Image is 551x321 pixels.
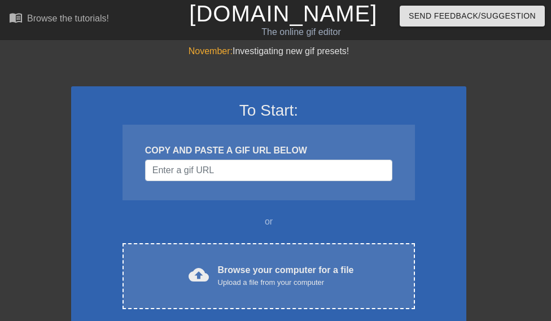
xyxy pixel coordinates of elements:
a: [DOMAIN_NAME] [189,1,377,26]
button: Send Feedback/Suggestion [400,6,545,27]
div: Upload a file from your computer [218,277,354,288]
div: Browse your computer for a file [218,263,354,288]
input: Username [145,160,392,181]
a: Browse the tutorials! [9,11,109,28]
span: Send Feedback/Suggestion [409,9,536,23]
div: COPY AND PASTE A GIF URL BELOW [145,144,392,157]
span: menu_book [9,11,23,24]
span: cloud_upload [189,265,209,285]
div: Investigating new gif presets! [71,45,466,58]
span: November: [189,46,233,56]
div: or [100,215,437,228]
div: Browse the tutorials! [27,14,109,23]
h3: To Start: [86,101,452,120]
div: The online gif editor [189,25,413,39]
